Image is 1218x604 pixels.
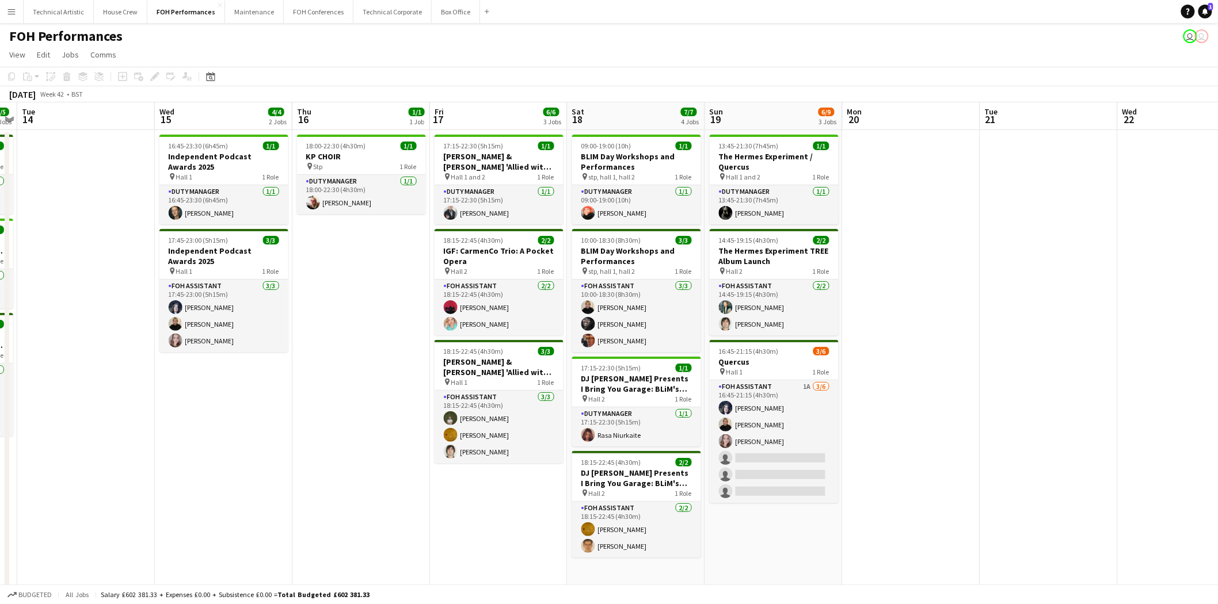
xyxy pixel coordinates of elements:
span: Tue [22,106,35,117]
span: 1/1 [401,142,417,150]
app-card-role: FOH Assistant3/318:15-22:45 (4h30m)[PERSON_NAME][PERSON_NAME][PERSON_NAME] [435,391,564,463]
span: 13:45-21:30 (7h45m) [719,142,779,150]
span: 1 Role [675,489,692,498]
app-job-card: 17:45-23:00 (5h15m)3/3Independent Podcast Awards 2025 Hall 11 RoleFOH Assistant3/317:45-23:00 (5h... [159,229,288,352]
span: Jobs [62,49,79,60]
button: Box Office [432,1,480,23]
app-job-card: 17:15-22:30 (5h15m)1/1[PERSON_NAME] & [PERSON_NAME] 'Allied with Nature' Album Launch /IGF: Carme... [435,135,564,224]
h3: Quercus [710,357,839,367]
button: Maintenance [225,1,284,23]
span: 1 Role [538,267,554,276]
h3: Independent Podcast Awards 2025 [159,151,288,172]
span: 3/3 [263,236,279,244]
span: Hall 1 [176,173,193,181]
span: Comms [90,49,116,60]
span: 1/1 [263,142,279,150]
app-card-role: FOH Assistant2/218:15-22:45 (4h30m)[PERSON_NAME][PERSON_NAME] [435,280,564,335]
app-card-role: Duty Manager1/116:45-23:30 (6h45m)[PERSON_NAME] [159,185,288,224]
app-card-role: Duty Manager1/117:15-22:30 (5h15m)[PERSON_NAME] [435,185,564,224]
app-job-card: 18:15-22:45 (4h30m)2/2DJ [PERSON_NAME] Presents I Bring You Garage: BLiM's 5th Anniversary Celebr... [572,451,701,557]
span: stp, hall 1, hall 2 [589,267,635,276]
span: Thu [297,106,311,117]
span: 1 Role [675,267,692,276]
app-card-role: FOH Assistant3/310:00-18:30 (8h30m)[PERSON_NAME][PERSON_NAME][PERSON_NAME] [572,280,701,352]
span: 6/6 [543,108,559,116]
div: BST [71,90,83,98]
span: 6/9 [819,108,835,116]
span: 3/3 [538,347,554,355]
span: 1 Role [813,368,829,376]
span: Hall 2 [589,489,606,498]
span: 16 [295,113,311,126]
span: Week 42 [38,90,67,98]
div: 4 Jobs [682,117,699,126]
div: 18:15-22:45 (4h30m)3/3[PERSON_NAME] & [PERSON_NAME] 'Allied with Nature' Album Launch Hall 11 Rol... [435,340,564,463]
span: 2/2 [538,236,554,244]
a: Jobs [57,47,83,62]
span: 09:00-19:00 (10h) [581,142,631,150]
app-job-card: 14:45-19:15 (4h30m)2/2The Hermes Experiment TREE Album Launch Hall 21 RoleFOH Assistant2/214:45-1... [710,229,839,335]
span: Budgeted [18,591,52,599]
app-job-card: 09:00-19:00 (10h)1/1BLIM Day Workshops and Performances stp, hall 1, hall 21 RoleDuty Manager1/10... [572,135,701,224]
span: 10:00-18:30 (8h30m) [581,236,641,244]
span: 15 [158,113,174,126]
div: 3 Jobs [544,117,562,126]
app-card-role: FOH Assistant1A3/616:45-21:15 (4h30m)[PERSON_NAME][PERSON_NAME][PERSON_NAME] [710,380,839,503]
span: 1/1 [409,108,425,116]
span: 1 Role [538,378,554,387]
app-card-role: Duty Manager1/109:00-19:00 (10h)[PERSON_NAME] [572,185,701,224]
span: Sat [572,106,585,117]
span: 1 Role [262,173,279,181]
span: 17:15-22:30 (5h15m) [444,142,504,150]
span: 19 [708,113,724,126]
div: [DATE] [9,89,36,100]
app-job-card: 18:00-22:30 (4h30m)1/1KP CHOIR Stp1 RoleDuty Manager1/118:00-22:30 (4h30m)[PERSON_NAME] [297,135,426,214]
span: View [9,49,25,60]
span: 7/7 [681,108,697,116]
button: House Crew [94,1,147,23]
div: Salary £602 381.33 + Expenses £0.00 + Subsistence £0.00 = [101,590,370,599]
div: 1 Job [409,117,424,126]
span: 17 [433,113,444,126]
h3: DJ [PERSON_NAME] Presents I Bring You Garage: BLiM's 5th Anniversary Celebration [572,373,701,394]
h3: BLIM Day Workshops and Performances [572,246,701,266]
span: Edit [37,49,50,60]
app-job-card: 10:00-18:30 (8h30m)3/3BLIM Day Workshops and Performances stp, hall 1, hall 21 RoleFOH Assistant3... [572,229,701,352]
h3: IGF: CarmenCo Trio: A Pocket Opera [435,246,564,266]
h3: [PERSON_NAME] & [PERSON_NAME] 'Allied with Nature' Album Launch /IGF: CarmenCo Trio: A Pocket Opera [435,151,564,172]
span: 18:15-22:45 (4h30m) [581,458,641,467]
a: Comms [86,47,121,62]
span: 1 Role [813,267,829,276]
span: 1/1 [538,142,554,150]
span: Hall 1 [176,267,193,276]
app-job-card: 16:45-23:30 (6h45m)1/1Independent Podcast Awards 2025 Hall 11 RoleDuty Manager1/116:45-23:30 (6h4... [159,135,288,224]
span: stp, hall 1, hall 2 [589,173,635,181]
span: 1/1 [676,364,692,372]
span: 21 [983,113,998,126]
div: 18:15-22:45 (4h30m)2/2IGF: CarmenCo Trio: A Pocket Opera Hall 21 RoleFOH Assistant2/218:15-22:45 ... [435,229,564,335]
span: 16:45-21:15 (4h30m) [719,347,779,355]
span: Fri [435,106,444,117]
span: 1 Role [675,173,692,181]
span: 1/1 [813,142,829,150]
span: All jobs [63,590,91,599]
span: 3/3 [676,236,692,244]
h3: Independent Podcast Awards 2025 [159,246,288,266]
span: Wed [159,106,174,117]
div: 3 Jobs [819,117,837,126]
app-card-role: FOH Assistant2/214:45-19:15 (4h30m)[PERSON_NAME][PERSON_NAME] [710,280,839,335]
a: View [5,47,30,62]
span: 22 [1121,113,1137,126]
app-user-avatar: Sally PERM Pochciol [1183,29,1197,43]
app-card-role: Duty Manager1/113:45-21:30 (7h45m)[PERSON_NAME] [710,185,839,224]
span: Hall 1 [451,378,468,387]
button: Budgeted [6,588,54,601]
div: 17:15-22:30 (5h15m)1/1DJ [PERSON_NAME] Presents I Bring You Garage: BLiM's 5th Anniversary Celebr... [572,357,701,446]
h1: FOH Performances [9,28,123,45]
